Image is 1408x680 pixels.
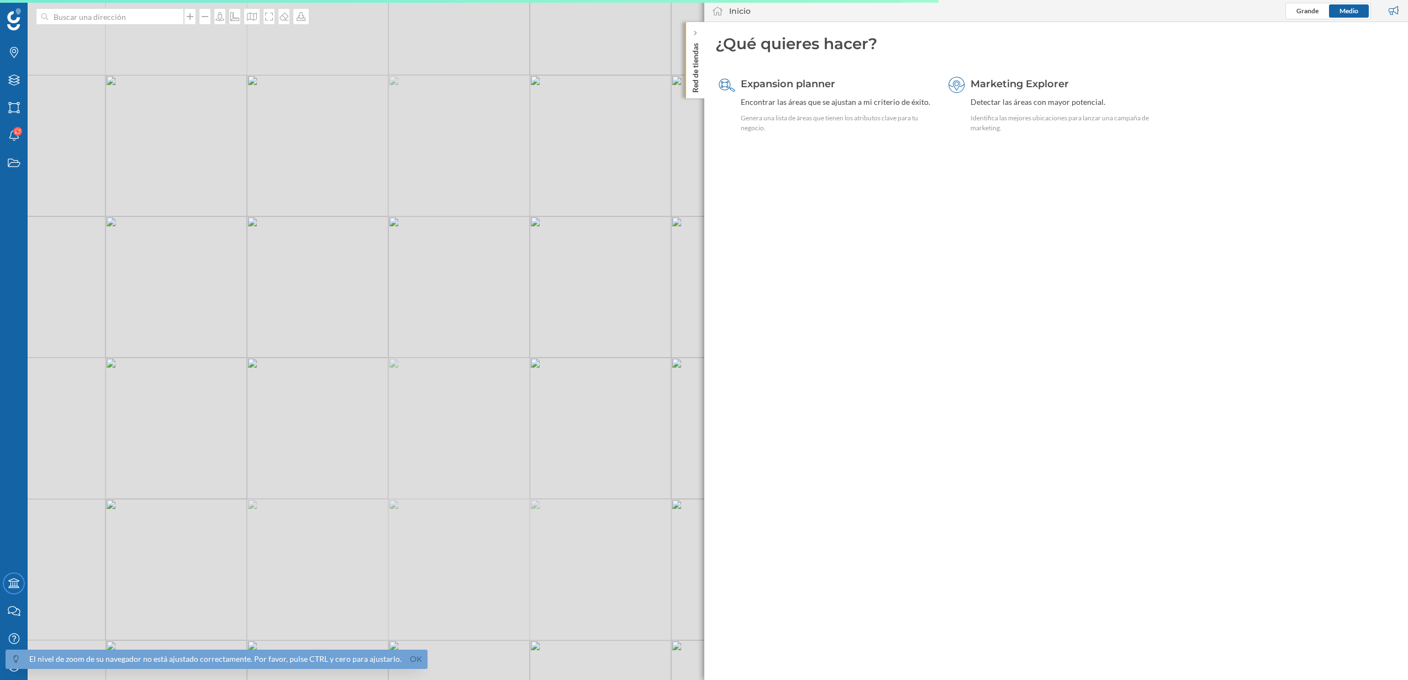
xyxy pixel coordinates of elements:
[729,6,751,17] div: Inicio
[719,77,735,93] img: search-areas.svg
[741,113,934,133] div: Genera una lista de áreas que tienen los atributos clave para tu negocio.
[741,97,934,108] div: Encontrar las áreas que se ajustan a mi criterio de éxito.
[971,113,1164,133] div: Identifica las mejores ubicaciones para lanzar una campaña de marketing.
[29,654,402,665] div: El nivel de zoom de su navegador no está ajustado correctamente. Por favor, pulse CTRL y cero par...
[1296,7,1319,15] span: Grande
[715,33,1398,54] div: ¿Qué quieres hacer?
[689,39,700,93] p: Red de tiendas
[741,78,835,90] span: Expansion planner
[1340,7,1358,15] span: Medio
[971,97,1164,108] div: Detectar las áreas con mayor potencial.
[948,77,965,93] img: explorer.svg
[7,8,21,30] img: Geoblink Logo
[407,653,425,666] a: Ok
[971,78,1069,90] span: Marketing Explorer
